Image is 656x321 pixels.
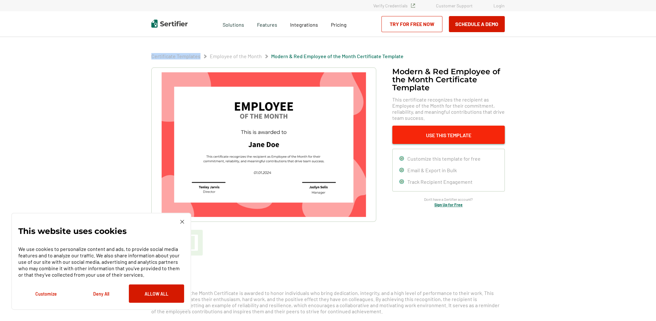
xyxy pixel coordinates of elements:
a: Login [493,3,505,8]
p: We use cookies to personalize content and ads, to provide social media features and to analyze ou... [18,246,184,278]
h1: Modern & Red Employee of the Month Certificate Template [392,67,505,92]
button: Deny All [74,284,129,303]
a: Certificate Templates [151,53,200,59]
button: Customize [18,284,74,303]
a: Sign Up for Free [434,202,463,207]
span: Customize this template for free [407,156,481,162]
span: The Employee of the Month Certificate is awarded to honor individuals who bring dedication, integ... [151,290,500,314]
span: Don’t have a Sertifier account? [424,196,473,202]
a: Employee of the Month [210,53,262,59]
span: Features [257,20,277,28]
img: Cookie Popup Close [180,220,184,224]
span: This certificate recognizes the recipient as Employee of the Month for their commitment, reliabil... [392,96,505,121]
a: Modern & Red Employee of the Month Certificate Template [271,53,403,59]
span: Track Recipient Engagement [407,179,473,185]
span: Solutions [223,20,244,28]
span: Email & Export in Bulk [407,167,457,173]
button: Schedule a Demo [449,16,505,32]
iframe: Chat Widget [624,290,656,321]
button: Allow All [129,284,184,303]
a: Integrations [290,20,318,28]
img: Modern & Red Employee of the Month Certificate Template [162,72,366,217]
a: Pricing [331,20,347,28]
img: Verified [411,4,415,8]
p: This website uses cookies [18,228,127,234]
button: Use This Template [392,126,505,144]
img: Sertifier | Digital Credentialing Platform [151,20,188,28]
div: Breadcrumb [151,53,403,59]
a: Customer Support [436,3,473,8]
span: Pricing [331,22,347,28]
a: Verify Credentials [373,3,415,8]
span: Integrations [290,22,318,28]
a: Try for Free Now [381,16,442,32]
